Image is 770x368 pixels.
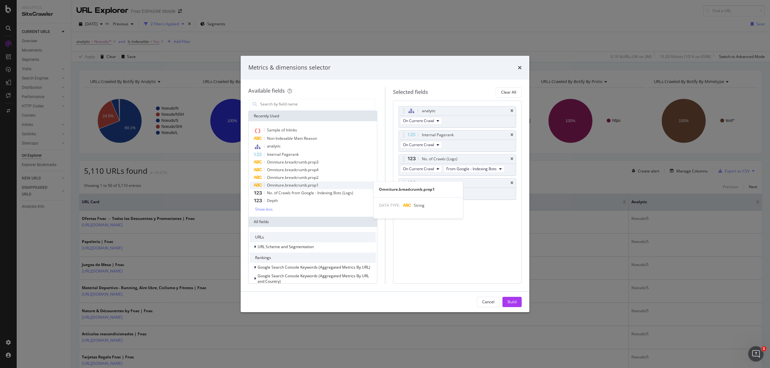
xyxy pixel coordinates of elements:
[267,175,319,180] span: Omniture.breadcrumb.prop2
[400,165,442,173] button: On Current Crawl
[510,133,513,137] div: times
[477,297,500,307] button: Cancel
[502,297,522,307] button: Build
[496,87,522,97] button: Clear All
[398,130,517,152] div: Internal PageranktimesOn Current Crawl
[446,166,497,171] span: From Google - Indexing Bots
[482,299,494,305] div: Cancel
[267,152,299,157] span: Internal Pagerank
[748,346,764,362] iframe: Intercom live chat
[267,182,319,188] span: Omniture.breadcrumb.prop1
[398,106,517,128] div: analytictimesOn Current Crawl
[250,232,376,242] div: URLs
[422,156,458,162] div: No. of Crawls (Logs)
[443,165,505,173] button: From Google - Indexing Bots
[248,63,330,72] div: Metrics & dimensions selector
[403,166,434,171] span: On Current Crawl
[422,180,433,186] div: Depth
[248,87,285,94] div: Available fields
[400,117,442,125] button: On Current Crawl
[508,299,517,305] div: Build
[258,244,314,249] span: URL Scheme and Segmentation
[260,99,376,109] input: Search by field name
[510,157,513,161] div: times
[414,203,424,208] span: String
[393,88,428,96] div: Selected fields
[422,132,454,138] div: Internal Pagerank
[403,142,434,147] span: On Current Crawl
[267,127,297,133] span: Sample of Inlinks
[249,111,377,121] div: Recently Used
[510,181,513,185] div: times
[501,89,516,95] div: Clear All
[379,203,400,208] span: DATA TYPE:
[398,154,517,176] div: No. of Crawls (Logs)timesOn Current CrawlFrom Google - Indexing Bots
[510,109,513,113] div: times
[255,207,273,212] div: Show less
[400,141,442,149] button: On Current Crawl
[267,198,278,203] span: Depth
[258,264,370,270] span: Google Search Console Keywords (Aggregated Metrics By URL)
[267,136,317,141] span: Non-Indexable Main Reason
[398,178,517,200] div: DepthtimesOn Current Crawl
[267,159,319,165] span: Omniture.breadcrumb.prop3
[761,346,766,351] span: 1
[403,118,434,123] span: On Current Crawl
[518,63,522,72] div: times
[422,108,436,114] div: analytic
[374,187,463,192] div: Omniture.breadcrumb.prop1
[250,253,376,263] div: Rankings
[267,167,319,172] span: Omniture.breadcrumb.prop4
[258,273,369,284] span: Google Search Console Keywords (Aggregated Metrics By URL and Country)
[267,190,353,196] span: No. of Crawls from Google - Indexing Bots (Logs)
[267,143,281,149] span: analytic
[249,217,377,227] div: All fields
[241,56,529,312] div: modal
